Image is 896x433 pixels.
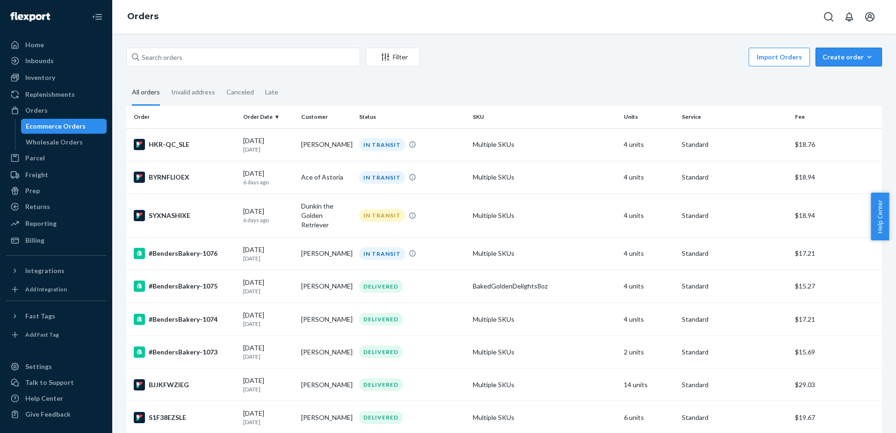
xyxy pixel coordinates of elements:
[243,169,294,186] div: [DATE]
[791,161,882,194] td: $18.94
[355,106,469,128] th: Status
[243,178,294,186] p: 6 days ago
[366,52,419,62] div: Filter
[620,128,678,161] td: 4 units
[297,270,355,303] td: [PERSON_NAME]
[25,236,44,245] div: Billing
[243,287,294,295] p: [DATE]
[25,56,54,65] div: Inbounds
[25,40,44,50] div: Home
[678,106,791,128] th: Service
[126,106,239,128] th: Order
[6,359,107,374] a: Settings
[297,368,355,401] td: [PERSON_NAME]
[6,407,107,422] button: Give Feedback
[6,263,107,278] button: Integrations
[6,151,107,166] a: Parcel
[359,247,405,260] div: IN TRANSIT
[682,249,788,258] p: Standard
[791,106,882,128] th: Fee
[469,336,620,368] td: Multiple SKUs
[21,135,107,150] a: Wholesale Orders
[126,48,360,66] input: Search orders
[25,394,63,403] div: Help Center
[6,70,107,85] a: Inventory
[297,128,355,161] td: [PERSON_NAME]
[134,281,236,292] div: #BendersBakery-1075
[682,347,788,357] p: Standard
[134,248,236,259] div: #BendersBakery-1076
[791,270,882,303] td: $15.27
[10,12,50,22] img: Flexport logo
[6,103,107,118] a: Orders
[134,379,236,390] div: BJJKFWZIEG
[359,171,405,184] div: IN TRANSIT
[6,53,107,68] a: Inbounds
[620,303,678,336] td: 4 units
[6,282,107,297] a: Add Integration
[243,245,294,262] div: [DATE]
[791,303,882,336] td: $17.21
[682,140,788,149] p: Standard
[682,413,788,422] p: Standard
[25,331,59,339] div: Add Fast Tag
[359,138,405,151] div: IN TRANSIT
[134,210,236,221] div: SYXNASHIXE
[265,80,278,104] div: Late
[297,161,355,194] td: Ace of Astoria
[359,378,403,391] div: DELIVERED
[871,193,889,240] button: Help Center
[243,343,294,361] div: [DATE]
[25,311,55,321] div: Fast Tags
[620,336,678,368] td: 2 units
[25,170,48,180] div: Freight
[469,161,620,194] td: Multiple SKUs
[243,409,294,426] div: [DATE]
[25,266,65,275] div: Integrations
[682,315,788,324] p: Standard
[127,11,159,22] a: Orders
[6,391,107,406] a: Help Center
[6,216,107,231] a: Reporting
[132,80,160,106] div: All orders
[25,106,48,115] div: Orders
[25,219,57,228] div: Reporting
[243,353,294,361] p: [DATE]
[25,285,67,293] div: Add Integration
[243,278,294,295] div: [DATE]
[297,336,355,368] td: [PERSON_NAME]
[301,113,352,121] div: Customer
[840,7,859,26] button: Open notifications
[6,183,107,198] a: Prep
[297,194,355,237] td: Dunkin the Golden Retriever
[620,237,678,270] td: 4 units
[359,209,405,222] div: IN TRANSIT
[366,48,420,66] button: Filter
[791,336,882,368] td: $15.69
[682,281,788,291] p: Standard
[26,122,86,131] div: Ecommerce Orders
[21,119,107,134] a: Ecommerce Orders
[819,7,838,26] button: Open Search Box
[25,410,71,419] div: Give Feedback
[88,7,107,26] button: Close Navigation
[25,202,50,211] div: Returns
[243,216,294,224] p: 6 days ago
[6,167,107,182] a: Freight
[473,281,616,291] div: BakedGoldenDelights8oz
[171,80,215,104] div: Invalid address
[6,37,107,52] a: Home
[297,237,355,270] td: [PERSON_NAME]
[243,418,294,426] p: [DATE]
[469,237,620,270] td: Multiple SKUs
[243,385,294,393] p: [DATE]
[359,411,403,424] div: DELIVERED
[791,237,882,270] td: $17.21
[243,320,294,328] p: [DATE]
[226,80,254,104] div: Canceled
[243,136,294,153] div: [DATE]
[134,412,236,423] div: S1F38EZSLE
[25,362,52,371] div: Settings
[134,314,236,325] div: #BendersBakery-1074
[749,48,810,66] button: Import Orders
